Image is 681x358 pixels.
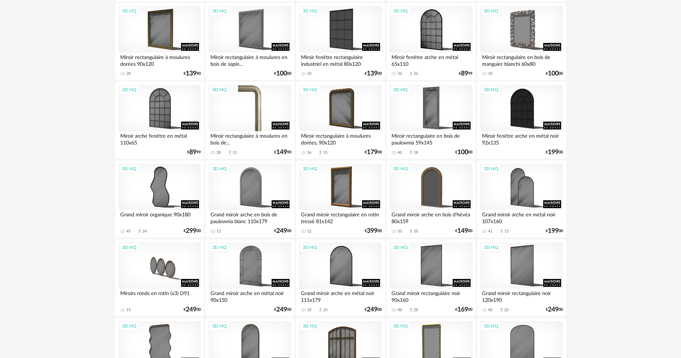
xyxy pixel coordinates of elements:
div: Grand miroir rectangulaire en rotin tressé 81x142 [299,210,381,224]
div: € 00 [365,229,382,234]
div: 10 [307,71,311,76]
span: 149 [276,150,287,155]
div: Miroir fenêtre arche en métal noir 92x135 [480,131,563,146]
div: € 00 [546,307,563,312]
span: 179 [367,150,378,155]
a: 3D HQ Miroir rectangulaire à moulures dorées, 90x120 36 Download icon 15 €17900 [296,82,385,159]
div: 3D HQ [390,6,411,16]
div: 15 [126,308,131,313]
a: 3D HQ Miroir arche fenêtre en métal 110x65 €8999 [115,82,204,159]
div: € 00 [546,229,563,234]
div: 22 [414,71,418,76]
div: 24 [142,229,147,234]
div: Grand miroir arche en bois d'hévéa 80x159 [390,210,472,224]
div: 28 [217,150,221,155]
a: 3D HQ Grand miroir arche en bois d'hévéa 80x159 33 Download icon 10 €14900 [386,161,475,238]
div: 3D HQ [390,85,411,94]
div: Grand miroir arche en bois de paulownia blanc 110x179 [209,210,291,224]
div: € 00 [184,229,201,234]
span: 149 [457,229,468,234]
div: Miroir rectangulaire à moulures dorées, 90x120 [299,131,381,146]
div: 40 [488,308,492,313]
div: € 99 [459,71,472,76]
div: 3D HQ [119,322,140,331]
div: € 00 [365,150,382,155]
div: 13 [217,229,221,234]
div: € 00 [546,150,563,155]
span: 139 [367,71,378,76]
a: 3D HQ Grand miroir arche en bois de paulownia blanc 110x179 13 €24900 [205,161,294,238]
div: Grand miroir arche en métal noir 111x179 [299,289,381,303]
div: € 00 [455,307,472,312]
div: € 00 [184,307,201,312]
div: 3D HQ [390,243,411,252]
div: 10 [414,229,418,234]
span: 100 [548,71,559,76]
div: € 00 [365,307,382,312]
a: 3D HQ Miroir rectangulaire à moulures en bois de... 28 Download icon 15 €14990 [205,82,294,159]
div: € 00 [274,307,291,312]
a: 3D HQ Miroir rectangulaire à moulures dorées 90x120 20 €13990 [115,3,204,80]
div: 41 [488,229,492,234]
div: 3D HQ [481,85,501,94]
div: 36 [398,71,402,76]
div: 36 [307,150,311,155]
a: 3D HQ Miroir fenêtre arche en métal 65x110 36 Download icon 22 €8999 [386,3,475,80]
div: 40 [398,150,402,155]
div: 3D HQ [209,85,230,94]
span: 399 [367,229,378,234]
div: 13 [504,229,509,234]
div: Miroirs ronds en rotin (x3) D91 [118,289,201,303]
div: 3D HQ [300,164,320,173]
span: 89 [461,71,468,76]
div: Miroir fenêtre rectangulaire industriel en métal 80x120 [299,53,381,67]
span: 249 [186,307,196,312]
div: 20 [126,71,131,76]
span: 169 [457,307,468,312]
span: 139 [186,71,196,76]
div: 33 [307,308,311,313]
div: 3D HQ [481,322,501,331]
div: Miroir fenêtre arche en métal 65x110 [390,53,472,67]
div: 28 [414,308,418,313]
div: 3D HQ [481,243,501,252]
span: Download icon [408,307,414,313]
div: 3D HQ [209,6,230,16]
div: 3D HQ [300,6,320,16]
div: 3D HQ [119,85,140,94]
a: 3D HQ Miroir rectangulaire à moulures en bois de sapin... €10000 [205,3,294,80]
div: € 00 [455,150,472,155]
div: 3D HQ [300,85,320,94]
span: 299 [186,229,196,234]
div: Grand miroir arche en métal noir 90x150 [209,289,291,303]
div: € 90 [184,71,201,76]
div: € 00 [455,229,472,234]
a: 3D HQ Grand miroir arche en métal noir 90x150 €24900 [205,239,294,317]
div: € 00 [274,71,291,76]
div: 45 [126,229,131,234]
div: Grand miroir organique 90x180 [118,210,201,224]
span: 199 [548,229,559,234]
a: 3D HQ Grand miroir rectangulaire noir 120x190 40 Download icon 22 €24900 [477,239,566,317]
span: 100 [457,150,468,155]
span: Download icon [499,307,504,313]
div: Miroir arche fenêtre en métal 110x65 [118,131,201,146]
span: Download icon [318,150,323,155]
div: 12 [307,229,311,234]
div: Grand miroir rectangulaire noir 90x160 [390,289,472,303]
span: 249 [276,307,287,312]
span: 249 [548,307,559,312]
span: Download icon [227,150,233,155]
div: Miroir rectangulaire en bois de paulownia 59x145 [390,131,472,146]
div: Miroir rectangulaire à moulures dorées 90x120 [118,53,201,67]
a: 3D HQ Grand miroir rectangulaire en rotin tressé 81x142 12 €39900 [296,161,385,238]
span: 199 [548,150,559,155]
div: Miroir rectangulaire en bois de manguier blanchi 60x80 [480,53,563,67]
div: 3D HQ [300,322,320,331]
a: 3D HQ Miroir fenêtre arche en métal noir 92x135 €19900 [477,82,566,159]
div: € 00 [546,71,563,76]
div: 3D HQ [119,6,140,16]
a: 3D HQ Miroir rectangulaire en bois de paulownia 59x145 40 Download icon 18 €10000 [386,82,475,159]
div: 22 [504,308,509,313]
div: 3D HQ [209,164,230,173]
